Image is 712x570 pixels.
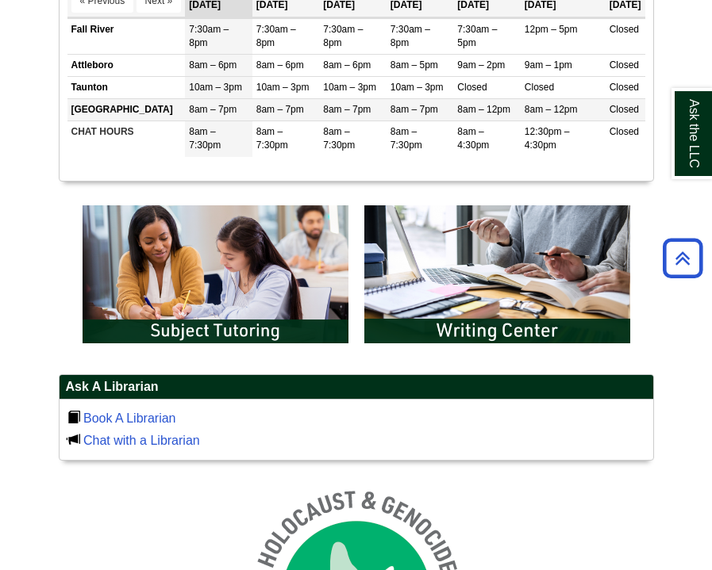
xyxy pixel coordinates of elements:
[323,82,376,93] span: 10am – 3pm
[256,59,304,71] span: 8am – 6pm
[457,59,505,71] span: 9am – 2pm
[391,126,422,151] span: 8am – 7:30pm
[83,434,200,447] a: Chat with a Librarian
[525,59,572,71] span: 9am – 1pm
[323,24,363,48] span: 7:30am – 8pm
[657,247,708,269] a: Back to Top
[189,24,229,48] span: 7:30am – 8pm
[610,24,639,35] span: Closed
[391,82,444,93] span: 10am – 3pm
[610,126,639,137] span: Closed
[323,126,355,151] span: 8am – 7:30pm
[75,197,638,359] div: slideshow
[525,24,578,35] span: 12pm – 5pm
[457,24,497,48] span: 7:30am – 5pm
[457,82,487,93] span: Closed
[391,104,438,115] span: 8am – 7pm
[356,197,638,352] img: Writing Center Information
[256,104,304,115] span: 8am – 7pm
[525,82,554,93] span: Closed
[391,24,430,48] span: 7:30am – 8pm
[323,59,371,71] span: 8am – 6pm
[256,24,296,48] span: 7:30am – 8pm
[323,104,371,115] span: 8am – 7pm
[525,104,578,115] span: 8am – 12pm
[60,375,653,400] h2: Ask A Librarian
[189,59,237,71] span: 8am – 6pm
[391,59,438,71] span: 8am – 5pm
[189,126,221,151] span: 8am – 7:30pm
[525,126,570,151] span: 12:30pm – 4:30pm
[83,411,176,425] a: Book A Librarian
[67,54,186,76] td: Attleboro
[457,104,510,115] span: 8am – 12pm
[67,121,186,157] td: CHAT HOURS
[189,82,242,93] span: 10am – 3pm
[189,104,237,115] span: 8am – 7pm
[610,82,639,93] span: Closed
[610,59,639,71] span: Closed
[67,18,186,54] td: Fall River
[610,104,639,115] span: Closed
[67,99,186,121] td: [GEOGRAPHIC_DATA]
[457,126,489,151] span: 8am – 4:30pm
[67,76,186,98] td: Taunton
[256,82,310,93] span: 10am – 3pm
[256,126,288,151] span: 8am – 7:30pm
[75,197,356,352] img: Subject Tutoring Information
